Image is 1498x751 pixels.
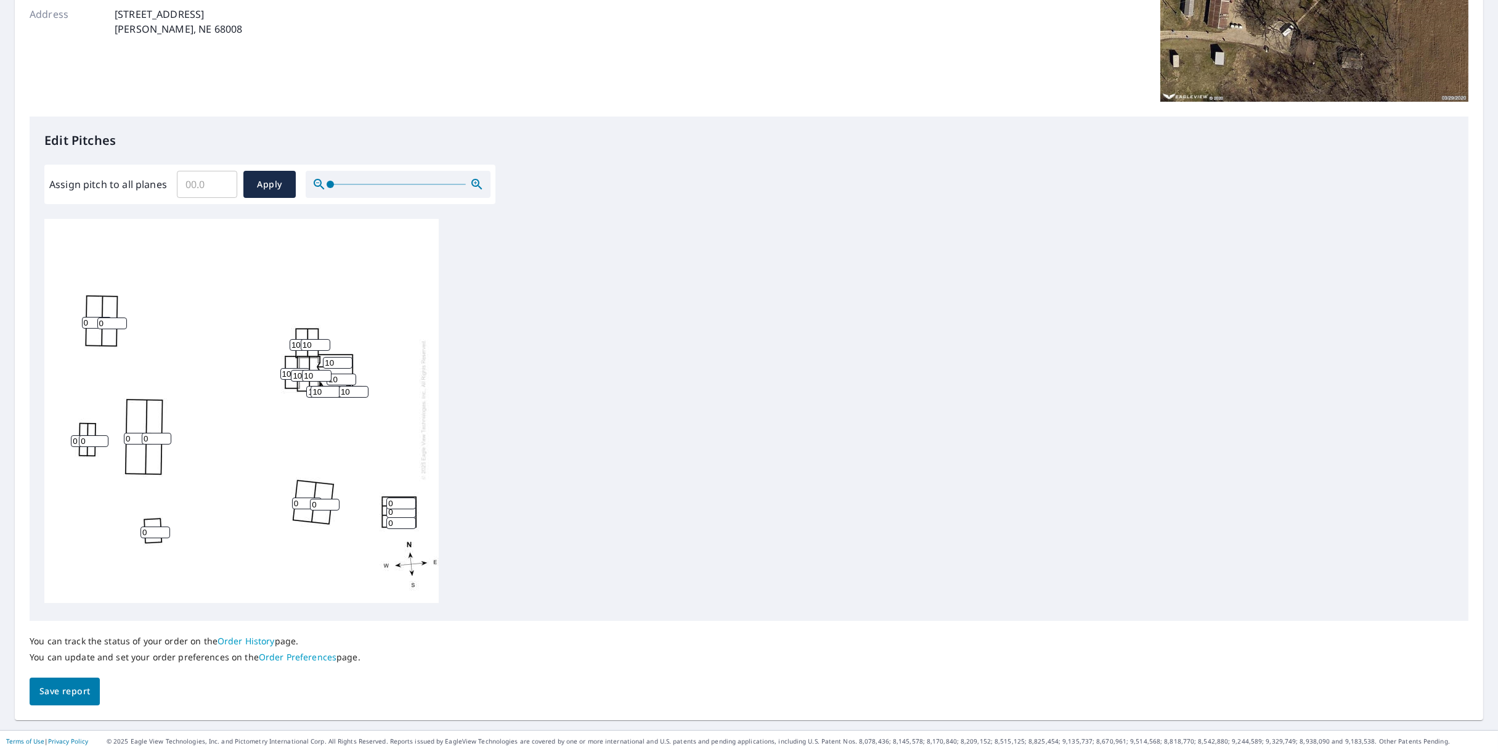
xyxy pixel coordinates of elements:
[30,7,104,36] p: Address
[218,635,275,647] a: Order History
[115,7,242,36] p: [STREET_ADDRESS] [PERSON_NAME], NE 68008
[259,651,336,663] a: Order Preferences
[6,737,88,745] p: |
[39,684,90,699] span: Save report
[253,177,286,192] span: Apply
[30,678,100,705] button: Save report
[243,171,296,198] button: Apply
[44,131,1454,150] p: Edit Pitches
[30,652,360,663] p: You can update and set your order preferences on the page.
[107,737,1492,746] p: © 2025 Eagle View Technologies, Inc. and Pictometry International Corp. All Rights Reserved. Repo...
[48,737,88,745] a: Privacy Policy
[177,167,237,202] input: 00.0
[30,636,360,647] p: You can track the status of your order on the page.
[49,177,167,192] label: Assign pitch to all planes
[6,737,44,745] a: Terms of Use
